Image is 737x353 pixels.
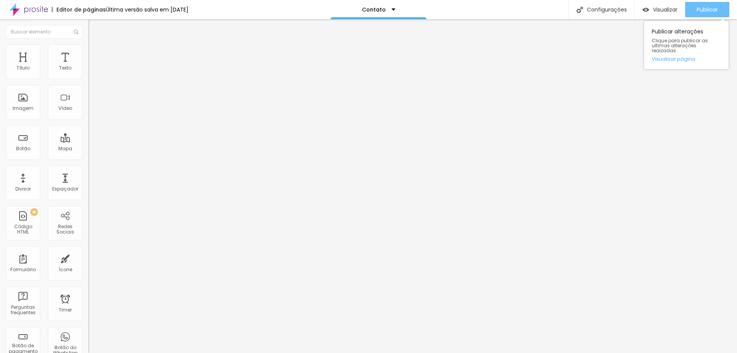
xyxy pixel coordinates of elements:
a: Visualizar página [652,56,721,61]
button: Visualizar [635,2,685,17]
img: view-1.svg [643,7,649,13]
div: Timer [59,307,72,313]
div: Perguntas frequentes [8,305,38,316]
input: Buscar elemento [6,25,83,39]
div: Editor de páginas [52,7,106,12]
span: Clique para publicar as ultimas alterações reaizadas [652,38,721,53]
div: Mapa [58,146,72,151]
div: Texto [59,65,71,71]
div: Divisor [15,186,31,192]
img: Icone [577,7,583,13]
p: Contato [362,7,386,12]
div: Redes Sociais [50,224,80,235]
div: Ícone [59,267,72,272]
div: Espaçador [52,186,78,192]
span: Visualizar [653,7,678,13]
div: Publicar alterações [644,21,729,69]
div: Formulário [10,267,36,272]
div: Botão [16,146,30,151]
button: Publicar [685,2,729,17]
div: Vídeo [58,106,72,111]
img: Icone [74,30,78,34]
div: Imagem [13,106,33,111]
div: Código HTML [8,224,38,235]
div: Última versão salva em [DATE] [106,7,188,12]
div: Título [17,65,30,71]
span: Publicar [697,7,718,13]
